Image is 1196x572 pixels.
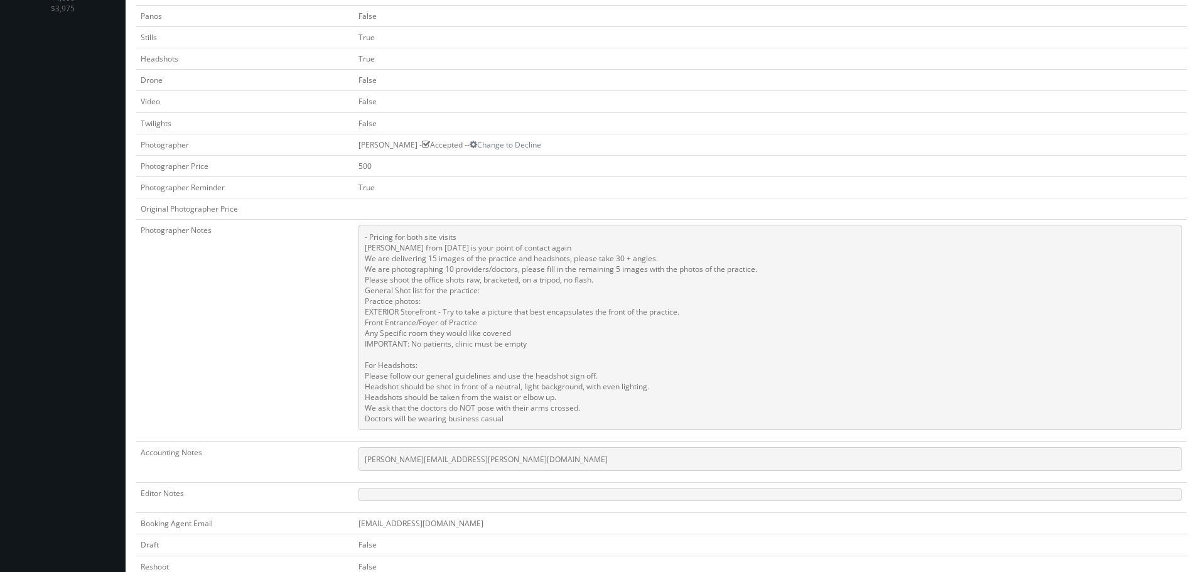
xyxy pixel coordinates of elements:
[353,513,1187,534] td: [EMAIL_ADDRESS][DOMAIN_NAME]
[358,447,1182,471] pre: [PERSON_NAME][EMAIL_ADDRESS][PERSON_NAME][DOMAIN_NAME]
[136,70,353,91] td: Drone
[136,134,353,155] td: Photographer
[353,112,1187,134] td: False
[136,534,353,556] td: Draft
[353,91,1187,112] td: False
[136,91,353,112] td: Video
[353,26,1187,48] td: True
[136,48,353,70] td: Headshots
[136,220,353,442] td: Photographer Notes
[136,442,353,483] td: Accounting Notes
[136,112,353,134] td: Twilights
[353,48,1187,70] td: True
[353,534,1187,556] td: False
[353,155,1187,176] td: 500
[136,198,353,220] td: Original Photographer Price
[136,155,353,176] td: Photographer Price
[353,70,1187,91] td: False
[353,5,1187,26] td: False
[136,5,353,26] td: Panos
[358,225,1182,430] pre: - Pricing for both site visits [PERSON_NAME] from [DATE] is your point of contact again We are de...
[353,176,1187,198] td: True
[136,483,353,513] td: Editor Notes
[353,134,1187,155] td: [PERSON_NAME] - Accepted --
[136,26,353,48] td: Stills
[470,139,541,150] a: Change to Decline
[136,176,353,198] td: Photographer Reminder
[136,513,353,534] td: Booking Agent Email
